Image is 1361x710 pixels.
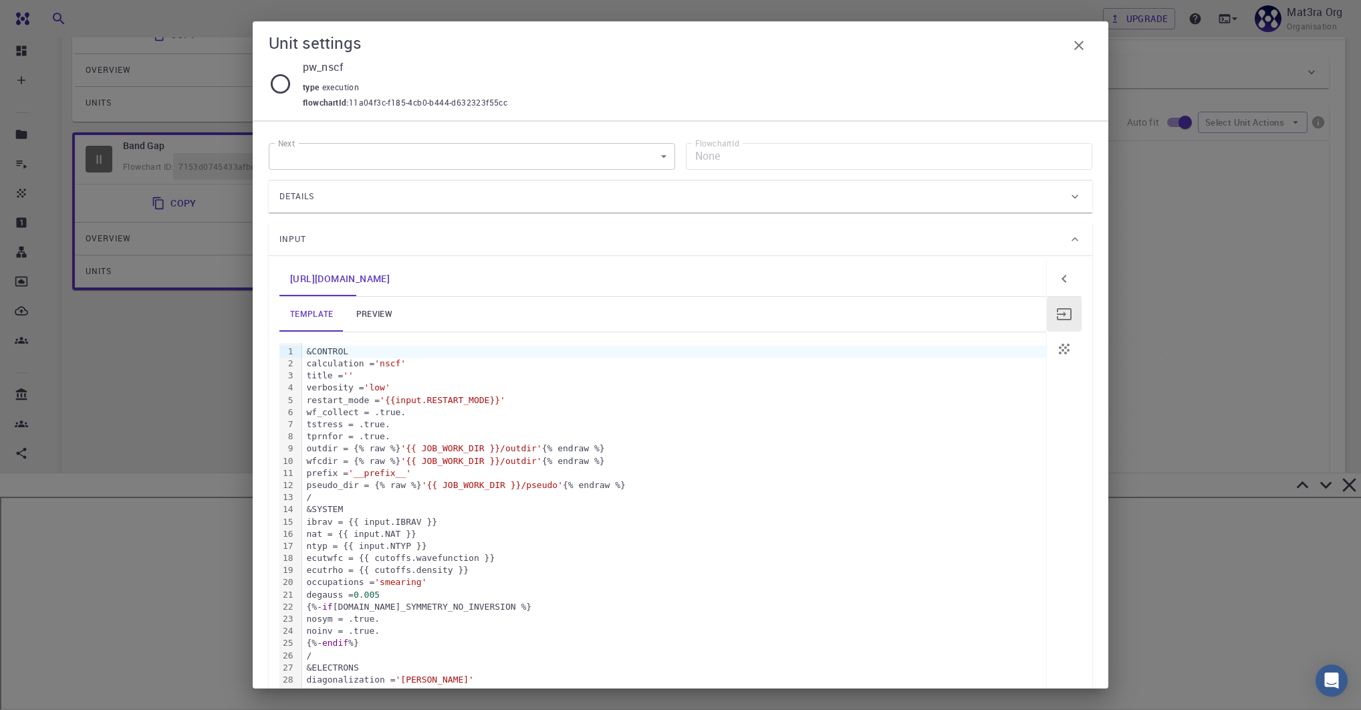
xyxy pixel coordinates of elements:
[302,589,1046,601] div: degauss =
[302,601,1046,613] div: {%- [DOMAIN_NAME]_SYMMETRY_NO_INVERSION %}
[302,662,1046,674] div: &ELECTRONS
[279,346,295,358] div: 1
[279,540,295,552] div: 17
[400,456,541,466] span: '{{ JOB_WORK_DIR }}/outdir'
[279,601,295,613] div: 22
[302,370,1046,382] div: title =
[279,467,295,479] div: 11
[400,687,406,697] span: 4
[302,528,1046,540] div: nat = {{ input.NAT }}
[302,467,1046,479] div: prefix =
[279,662,295,674] div: 27
[303,96,349,110] span: flowchartId :
[302,686,1046,698] div: diago_david_ndim =
[380,395,505,405] span: '{{input.RESTART_MODE}}'
[302,479,1046,491] div: pseudo_dir = {% raw %} {% endraw %}
[269,32,362,53] h5: Unit settings
[279,503,295,515] div: 14
[302,540,1046,552] div: ntyp = {{ input.NTYP }}
[279,637,295,649] div: 25
[400,443,541,453] span: '{{ JOB_WORK_DIR }}/outdir'
[279,650,295,662] div: 26
[279,443,295,455] div: 9
[302,503,1046,515] div: &SYSTEM
[279,394,295,406] div: 5
[302,382,1046,394] div: verbosity =
[279,382,295,394] div: 4
[302,674,1046,686] div: diagonalization =
[279,261,400,296] a: Double-click to edit
[302,346,1046,358] div: &CONTROL
[302,406,1046,419] div: wf_collect = .true.
[354,590,380,600] span: 0.005
[302,491,1046,503] div: /
[302,552,1046,564] div: ecutwfc = {{ cutoffs.wavefunction }}
[322,638,348,648] span: endif
[303,59,1082,75] p: pw_nscf
[343,370,354,380] span: ''
[396,675,474,685] span: '[PERSON_NAME]'
[302,650,1046,662] div: /
[322,82,365,92] span: execution
[269,181,1092,213] div: Details
[302,431,1046,443] div: tprnfor = .true.
[279,625,295,637] div: 24
[279,589,295,601] div: 21
[1316,665,1348,697] div: Open Intercom Messenger
[279,186,314,207] span: Details
[279,229,306,250] span: Input
[349,96,507,110] span: 11a04f3c-f185-4cb0-b444-d632323f55cc
[302,419,1046,431] div: tstress = .true.
[302,613,1046,625] div: nosym = .true.
[348,468,411,478] span: '__prefix__'
[302,564,1046,576] div: ecutrho = {{ cutoffs.density }}
[302,516,1046,528] div: ibrav = {{ input.IBRAV }}
[422,480,563,490] span: '{{ JOB_WORK_DIR }}/pseudo'
[302,576,1046,588] div: occupations =
[302,455,1046,467] div: wfcdir = {% raw %} {% endraw %}
[374,577,426,587] span: 'smearing'
[279,297,344,332] a: template
[28,9,76,21] span: Support
[279,674,295,686] div: 28
[344,297,404,332] a: preview
[302,394,1046,406] div: restart_mode =
[302,625,1046,637] div: noinv = .true.
[322,602,333,612] span: if
[279,358,295,370] div: 2
[279,613,295,625] div: 23
[279,528,295,540] div: 16
[374,358,406,368] span: 'nscf'
[279,686,295,698] div: 29
[364,382,390,392] span: 'low'
[279,516,295,528] div: 15
[302,358,1046,370] div: calculation =
[269,223,1092,255] div: Input
[279,576,295,588] div: 20
[279,552,295,564] div: 18
[279,491,295,503] div: 13
[303,82,322,92] span: type
[279,564,295,576] div: 19
[279,406,295,419] div: 6
[302,443,1046,455] div: outdir = {% raw %} {% endraw %}
[278,138,295,149] label: Next
[279,479,295,491] div: 12
[279,370,295,382] div: 3
[279,419,295,431] div: 7
[279,455,295,467] div: 10
[279,431,295,443] div: 8
[302,637,1046,649] div: {%- %}
[695,138,739,149] label: FlowchartId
